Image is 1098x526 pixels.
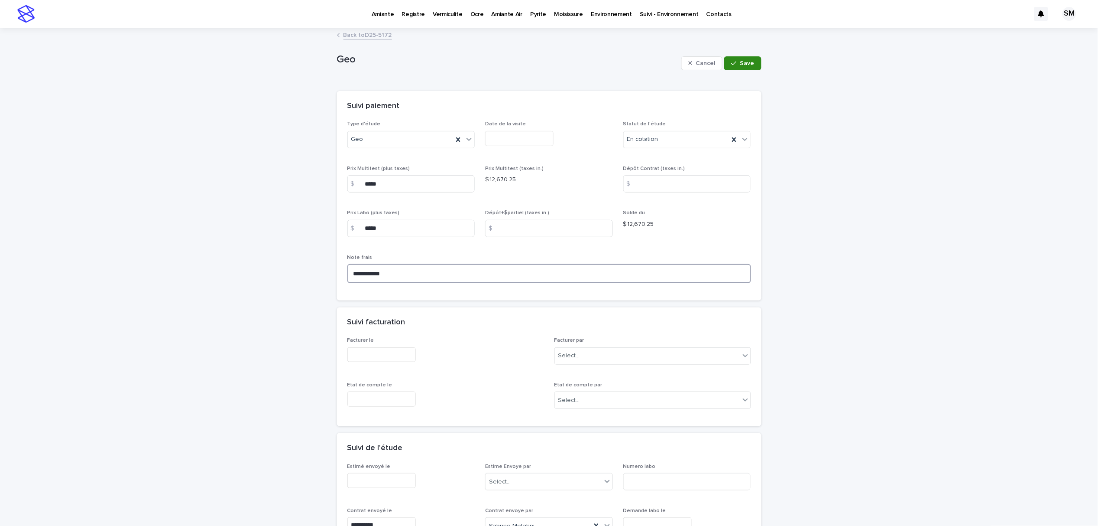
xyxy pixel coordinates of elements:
[724,56,761,70] button: Save
[681,56,723,70] button: Cancel
[740,60,755,66] span: Save
[347,101,400,111] h2: Suivi paiement
[347,121,381,127] span: Type d'étude
[347,220,365,237] div: $
[623,210,645,216] span: Solde du
[485,166,544,171] span: Prix Multitest (taxes in.)
[554,338,584,343] span: Facturer par
[485,508,533,513] span: Contrat envoye par
[347,382,392,388] span: Etat de compte le
[623,464,656,469] span: Numero labo
[347,166,410,171] span: Prix Multitest (plus taxes)
[347,318,405,327] h2: Suivi facturation
[347,175,365,193] div: $
[347,255,372,260] span: Note frais
[623,220,751,229] p: $ 12,670.25
[485,464,531,469] span: Estime Envoye par
[627,135,658,144] span: En cotation
[623,166,685,171] span: Dépôt Contrat (taxes in.)
[347,338,374,343] span: Facturer le
[351,135,363,144] span: Geo
[343,29,392,39] a: Back toD25-5172
[485,121,526,127] span: Date de la visite
[489,477,511,487] div: Select...
[554,382,602,388] span: Etat de compte par
[347,508,392,513] span: Contrat envoyé le
[623,175,641,193] div: $
[623,121,666,127] span: Statut de l'étude
[337,53,678,66] p: Geo
[558,351,580,360] div: Select...
[696,60,715,66] span: Cancel
[347,210,400,216] span: Prix Labo (plus taxes)
[485,175,613,184] p: $ 12,670.25
[485,210,549,216] span: Dépôt+$partiel (taxes in.)
[17,5,35,23] img: stacker-logo-s-only.png
[623,508,666,513] span: Demande labo le
[485,220,502,237] div: $
[558,396,580,405] div: Select...
[347,444,403,453] h2: Suivi de l'étude
[1062,7,1076,21] div: SM
[347,464,391,469] span: Estimé envoyé le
